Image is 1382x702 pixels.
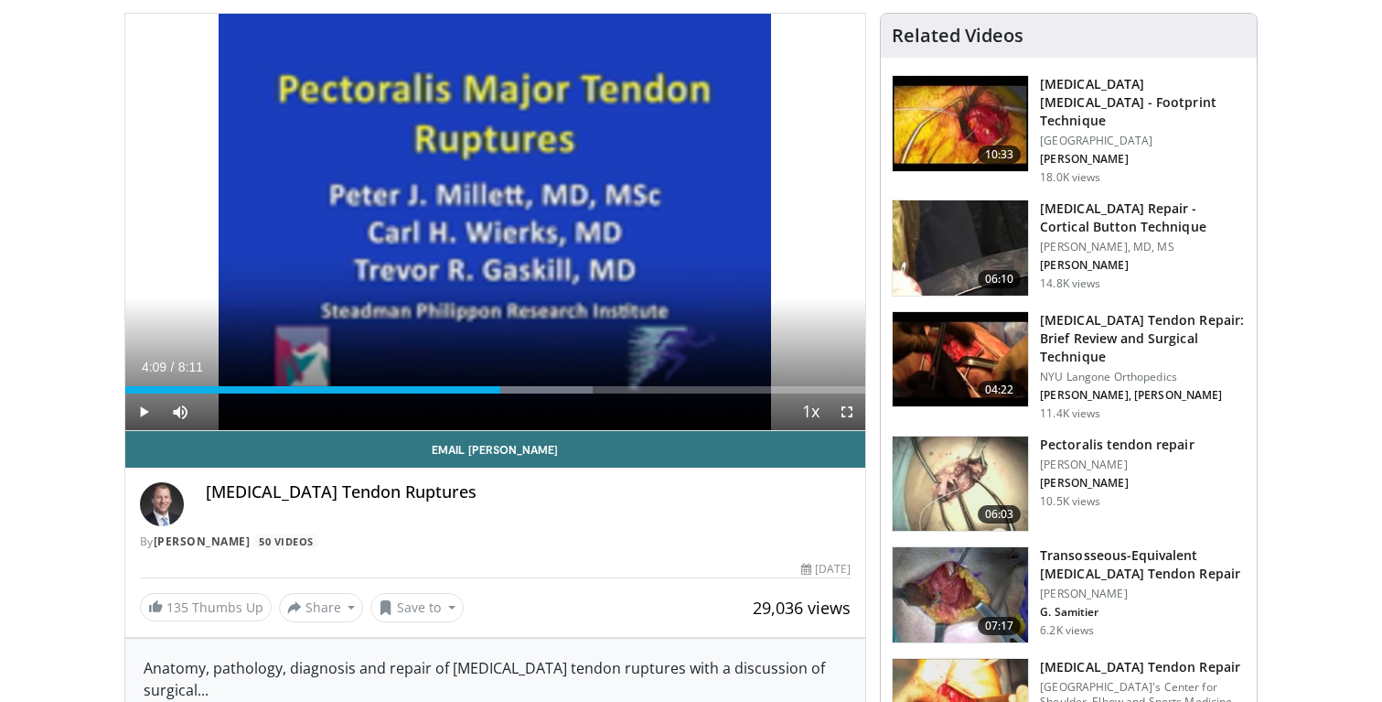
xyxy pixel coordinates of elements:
p: 14.8K views [1040,276,1100,291]
p: [PERSON_NAME], MD, MS [1040,240,1246,254]
img: Avatar [140,482,184,526]
button: Play [125,394,162,430]
a: 50 Videos [253,534,320,549]
a: 07:17 Transosseous-Equivalent [MEDICAL_DATA] Tendon Repair [PERSON_NAME] G. Samitier 6.2K views [892,546,1246,643]
p: [GEOGRAPHIC_DATA] [1040,134,1246,148]
video-js: Video Player [125,14,866,431]
h3: [MEDICAL_DATA] Repair - Cortical Button Technique [1040,200,1246,236]
h3: Pectoralis tendon repair [1040,436,1194,454]
img: 65628166-7933-4fb2-9bec-eeae485a75de.150x105_q85_crop-smart_upscale.jpg [893,547,1028,643]
span: 07:17 [978,617,1022,635]
p: G. Samitier [1040,605,1246,620]
p: 18.0K views [1040,170,1100,185]
div: By [140,534,852,550]
a: 06:03 Pectoralis tendon repair [PERSON_NAME] [PERSON_NAME] 10.5K views [892,436,1246,533]
span: 135 [166,599,188,616]
h3: [MEDICAL_DATA] Tendon Repair [1040,658,1246,676]
button: Playback Rate [792,394,829,430]
p: NYU Langone Orthopedics [1040,370,1246,384]
img: XzOTlMlQSGUnbGTX4xMDoxOjA4MTsiGN.150x105_q85_crop-smart_upscale.jpg [893,200,1028,296]
span: / [171,360,175,374]
a: Email [PERSON_NAME] [125,431,866,468]
div: [DATE] [801,561,851,578]
img: E-HI8y-Omg85H4KX4xMDoxOmdtO40mAx.150x105_q85_crop-smart_upscale.jpg [893,312,1028,407]
a: 135 Thumbs Up [140,593,272,621]
button: Fullscreen [829,394,865,430]
p: [PERSON_NAME] [1040,258,1246,273]
p: [PERSON_NAME] [1040,476,1194,491]
p: 6.2K views [1040,623,1094,638]
a: 06:10 [MEDICAL_DATA] Repair - Cortical Button Technique [PERSON_NAME], MD, MS [PERSON_NAME] 14.8K... [892,200,1246,297]
span: 8:11 [178,360,203,374]
button: Share [279,593,364,622]
h3: [MEDICAL_DATA] Tendon Repair: Brief Review and Surgical Technique [1040,311,1246,366]
span: 10:33 [978,146,1022,164]
a: 04:22 [MEDICAL_DATA] Tendon Repair: Brief Review and Surgical Technique NYU Langone Orthopedics [... [892,311,1246,421]
a: [PERSON_NAME] [154,534,251,549]
img: 320463_0002_1.png.150x105_q85_crop-smart_upscale.jpg [893,437,1028,532]
p: 10.5K views [1040,494,1100,509]
span: 06:10 [978,270,1022,288]
span: 06:03 [978,505,1022,524]
p: [PERSON_NAME] [1040,152,1246,167]
span: 4:09 [142,360,166,374]
button: Save to [370,593,464,622]
a: 10:33 [MEDICAL_DATA] [MEDICAL_DATA] - Footprint Technique [GEOGRAPHIC_DATA] [PERSON_NAME] 18.0K v... [892,75,1246,185]
p: 11.4K views [1040,406,1100,421]
h4: Related Videos [892,25,1023,47]
p: [PERSON_NAME] [1040,458,1194,472]
img: Picture_9_1_3.png.150x105_q85_crop-smart_upscale.jpg [893,76,1028,171]
h4: [MEDICAL_DATA] Tendon Ruptures [206,482,852,502]
p: [PERSON_NAME], [PERSON_NAME] [1040,388,1246,403]
span: 04:22 [978,381,1022,399]
button: Mute [162,394,198,430]
h3: [MEDICAL_DATA] [MEDICAL_DATA] - Footprint Technique [1040,75,1246,130]
h3: Transosseous-Equivalent [MEDICAL_DATA] Tendon Repair [1040,546,1246,583]
div: Progress Bar [125,386,866,394]
p: [PERSON_NAME] [1040,587,1246,601]
span: 29,036 views [753,597,851,619]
